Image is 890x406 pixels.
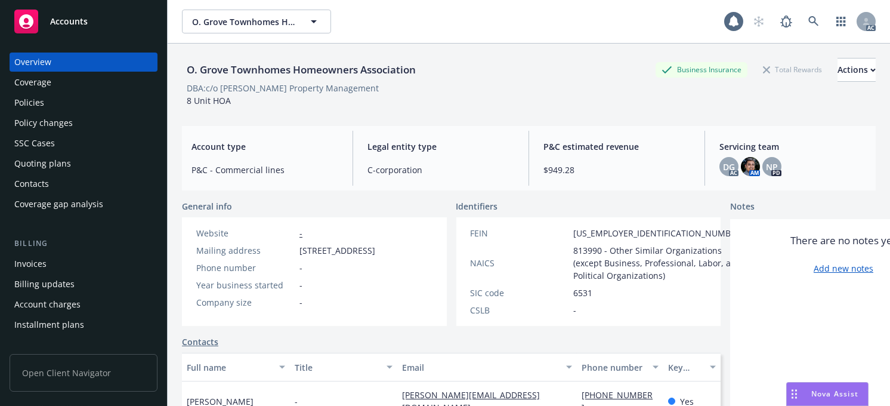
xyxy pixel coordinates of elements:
[543,164,690,176] span: $949.28
[187,95,231,106] span: 8 Unit HOA
[574,287,593,299] span: 6531
[766,161,778,173] span: NP
[196,262,295,274] div: Phone number
[14,275,75,294] div: Billing updates
[187,361,272,374] div: Full name
[10,354,157,392] span: Open Client Navigator
[10,254,157,273] a: Invoices
[741,157,760,176] img: photo
[471,304,569,316] div: CSLB
[299,262,302,274] span: -
[814,262,873,275] a: Add new notes
[182,336,218,348] a: Contacts
[723,161,735,173] span: DG
[10,275,157,294] a: Billing updates
[471,287,569,299] div: SIC code
[14,93,44,112] div: Policies
[10,5,157,38] a: Accounts
[787,383,802,405] div: Drag to move
[182,10,331,33] button: O. Grove Townhomes Homeowners Association
[14,315,84,334] div: Installment plans
[299,244,375,257] span: [STREET_ADDRESS]
[14,113,73,133] div: Policy changes
[574,304,577,316] span: -
[811,389,858,399] span: Nova Assist
[397,353,577,382] button: Email
[668,361,703,374] div: Key contact
[656,62,747,77] div: Business Insurance
[14,174,49,193] div: Contacts
[14,295,81,314] div: Account charges
[182,353,290,382] button: Full name
[299,227,302,239] a: -
[543,140,690,153] span: P&C estimated revenue
[10,113,157,133] a: Policy changes
[367,164,514,176] span: C-corporation
[802,10,826,33] a: Search
[774,10,798,33] a: Report a Bug
[719,140,866,153] span: Servicing team
[574,244,744,282] span: 813990 - Other Similar Organizations (except Business, Professional, Labor, and Political Organiz...
[471,227,569,239] div: FEIN
[14,73,51,92] div: Coverage
[10,73,157,92] a: Coverage
[10,53,157,72] a: Overview
[50,17,88,26] span: Accounts
[299,279,302,291] span: -
[582,361,645,374] div: Phone number
[14,134,55,153] div: SSC Cases
[295,361,380,374] div: Title
[838,58,876,82] button: Actions
[196,296,295,309] div: Company size
[10,195,157,214] a: Coverage gap analysis
[838,59,876,81] div: Actions
[196,244,295,257] div: Mailing address
[367,140,514,153] span: Legal entity type
[786,382,869,406] button: Nova Assist
[182,62,421,78] div: O. Grove Townhomes Homeowners Association
[663,353,721,382] button: Key contact
[730,200,755,214] span: Notes
[10,154,157,173] a: Quoting plans
[471,257,569,269] div: NAICS
[10,295,157,314] a: Account charges
[10,315,157,334] a: Installment plans
[456,200,498,213] span: Identifiers
[290,353,398,382] button: Title
[14,195,103,214] div: Coverage gap analysis
[196,227,295,239] div: Website
[757,62,828,77] div: Total Rewards
[14,154,71,173] div: Quoting plans
[10,93,157,112] a: Policies
[14,53,51,72] div: Overview
[299,296,302,309] span: -
[14,254,47,273] div: Invoices
[10,238,157,250] div: Billing
[191,164,338,176] span: P&C - Commercial lines
[10,174,157,193] a: Contacts
[182,200,232,213] span: General info
[10,134,157,153] a: SSC Cases
[577,353,663,382] button: Phone number
[829,10,853,33] a: Switch app
[402,361,559,374] div: Email
[747,10,771,33] a: Start snowing
[187,82,379,94] div: DBA: c/o [PERSON_NAME] Property Management
[196,279,295,291] div: Year business started
[192,16,295,28] span: O. Grove Townhomes Homeowners Association
[574,227,744,239] span: [US_EMPLOYER_IDENTIFICATION_NUMBER]
[191,140,338,153] span: Account type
